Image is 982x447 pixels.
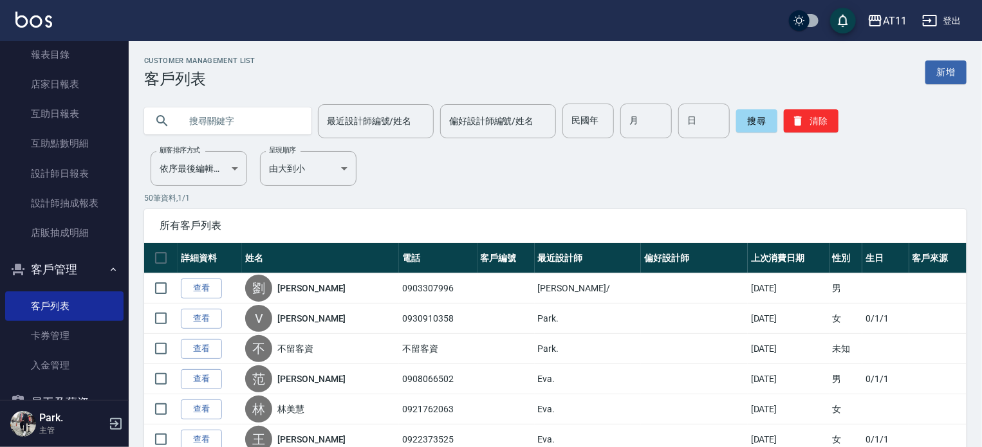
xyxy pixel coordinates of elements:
td: [DATE] [748,364,829,394]
a: 查看 [181,309,222,329]
a: 設計師日報表 [5,159,124,188]
p: 主管 [39,424,105,436]
img: Logo [15,12,52,28]
div: 不 [245,335,272,362]
button: 客戶管理 [5,253,124,286]
td: 女 [829,304,862,334]
th: 電話 [399,243,477,273]
th: 客戶來源 [909,243,967,273]
div: 劉 [245,275,272,302]
a: [PERSON_NAME] [277,312,346,325]
button: AT11 [862,8,912,34]
a: 林美慧 [277,403,304,415]
a: 查看 [181,399,222,419]
td: 0903307996 [399,273,477,304]
td: Park. [535,304,642,334]
td: 未知 [829,334,862,364]
a: 客戶列表 [5,291,124,321]
button: 清除 [784,109,838,132]
td: [PERSON_NAME]/ [535,273,642,304]
td: 男 [829,273,862,304]
td: Eva. [535,364,642,394]
td: 0/1/1 [862,364,909,394]
a: 互助日報表 [5,99,124,129]
div: V [245,305,272,332]
a: [PERSON_NAME] [277,433,346,446]
a: 報表目錄 [5,40,124,69]
a: 查看 [181,278,222,298]
div: 范 [245,365,272,392]
a: 入金管理 [5,351,124,380]
a: 店販抽成明細 [5,218,124,248]
div: 林 [245,396,272,423]
th: 偏好設計師 [641,243,748,273]
td: 0930910358 [399,304,477,334]
a: 不留客資 [277,342,313,355]
th: 上次消費日期 [748,243,829,273]
a: 互助點數明細 [5,129,124,158]
a: 店家日報表 [5,69,124,99]
button: 登出 [917,9,967,33]
a: 查看 [181,369,222,389]
td: Park. [535,334,642,364]
td: 不留客資 [399,334,477,364]
th: 詳細資料 [178,243,242,273]
h5: Park. [39,412,105,424]
td: [DATE] [748,273,829,304]
label: 呈現順序 [269,145,296,155]
a: [PERSON_NAME] [277,372,346,385]
button: 員工及薪資 [5,386,124,419]
a: [PERSON_NAME] [277,282,346,295]
img: Person [10,411,36,437]
a: 卡券管理 [5,321,124,351]
td: 0921762063 [399,394,477,424]
td: [DATE] [748,394,829,424]
a: 設計師抽成報表 [5,188,124,218]
div: 由大到小 [260,151,357,186]
h2: Customer Management List [144,57,255,65]
td: 0908066502 [399,364,477,394]
button: 搜尋 [736,109,777,132]
div: 依序最後編輯時間 [151,151,247,186]
div: AT11 [883,13,907,29]
th: 性別 [829,243,862,273]
span: 所有客戶列表 [160,219,951,232]
th: 生日 [862,243,909,273]
a: 新增 [925,60,967,84]
th: 最近設計師 [535,243,642,273]
button: save [830,8,856,33]
td: 男 [829,364,862,394]
td: [DATE] [748,304,829,334]
th: 客戶編號 [477,243,535,273]
th: 姓名 [242,243,399,273]
td: Eva. [535,394,642,424]
label: 顧客排序方式 [160,145,200,155]
p: 50 筆資料, 1 / 1 [144,192,967,204]
td: 0/1/1 [862,304,909,334]
h3: 客戶列表 [144,70,255,88]
td: 女 [829,394,862,424]
a: 查看 [181,339,222,359]
input: 搜尋關鍵字 [180,104,301,138]
td: [DATE] [748,334,829,364]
